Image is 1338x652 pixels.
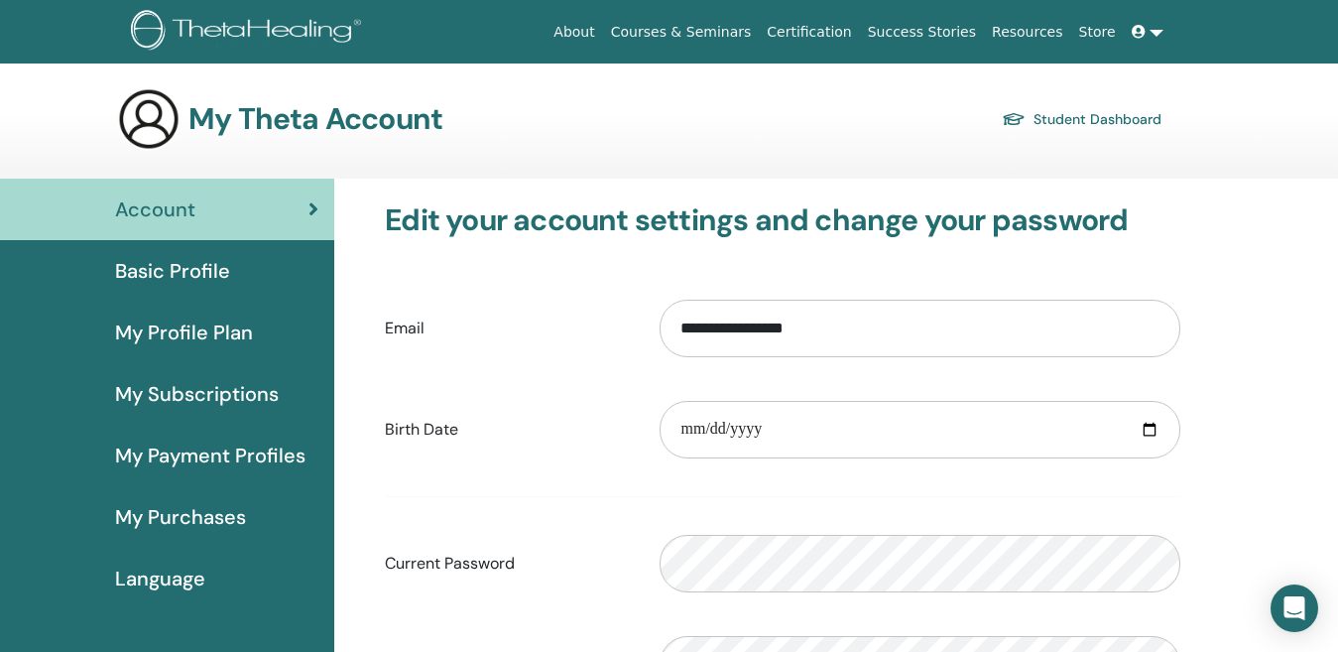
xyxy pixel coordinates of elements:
img: generic-user-icon.jpg [117,87,181,151]
a: Resources [984,14,1071,51]
span: My Payment Profiles [115,441,305,470]
a: Certification [759,14,859,51]
a: Student Dashboard [1002,105,1161,133]
h3: My Theta Account [188,101,442,137]
img: logo.png [131,10,368,55]
span: Language [115,564,205,593]
label: Birth Date [370,411,645,449]
h3: Edit your account settings and change your password [385,202,1180,238]
span: Basic Profile [115,256,230,286]
div: Open Intercom Messenger [1271,585,1318,632]
label: Email [370,310,645,347]
a: About [546,14,602,51]
span: My Subscriptions [115,379,279,409]
img: graduation-cap.svg [1002,111,1026,128]
span: Account [115,195,195,224]
a: Courses & Seminars [603,14,760,51]
span: My Purchases [115,502,246,532]
a: Store [1071,14,1124,51]
span: My Profile Plan [115,318,253,347]
a: Success Stories [860,14,984,51]
label: Current Password [370,545,645,583]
